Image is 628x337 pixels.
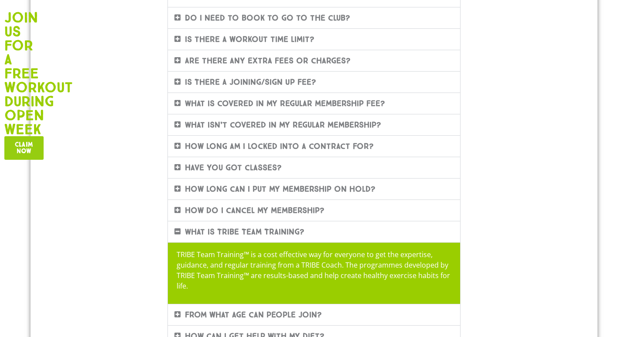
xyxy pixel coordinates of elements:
a: Are there any extra fees or charges? [185,56,351,65]
div: Is there a workout time limit? [168,29,460,50]
a: What is covered in my regular membership fee? [185,99,385,108]
p: TRIBE Team Training™ is a cost effective way for everyone to get the expertise, guidance, and reg... [177,249,451,291]
a: Is there a workout time limit? [185,34,314,44]
div: Do I need to book to go to the club? [168,7,460,28]
div: Have you got classes? [168,157,460,178]
div: From what age can people join? [168,304,460,325]
div: How long can I put my membership on hold? [168,179,460,199]
div: What is Tribe Team Training? [168,242,460,304]
h2: Join us for a free workout during open week [4,10,39,136]
div: Is There A Joining/Sign Up Fee? [168,72,460,93]
a: What isn’t covered in my regular membership? [185,120,381,130]
a: How do I cancel my membership? [185,206,324,215]
a: Claim now [4,136,44,160]
div: Are there any extra fees or charges? [168,50,460,71]
a: From what age can people join? [185,310,322,320]
a: How long can I put my membership on hold? [185,184,375,194]
div: How do I cancel my membership? [168,200,460,221]
a: How long am I locked into a contract for? [185,141,374,151]
div: What is covered in my regular membership fee? [168,93,460,114]
div: What isn’t covered in my regular membership? [168,114,460,135]
a: Is There A Joining/Sign Up Fee? [185,77,316,87]
a: What is Tribe Team Training? [185,227,304,237]
a: Have you got classes? [185,163,282,172]
div: What is Tribe Team Training? [168,221,460,242]
div: How long am I locked into a contract for? [168,136,460,157]
a: Do I need to book to go to the club? [185,13,350,23]
span: Claim now [15,141,33,155]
